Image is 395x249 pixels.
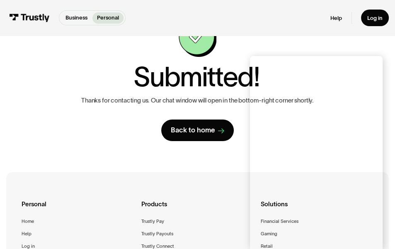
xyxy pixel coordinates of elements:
[330,15,342,22] a: Help
[367,15,383,22] div: Log in
[92,12,124,24] a: Personal
[22,230,32,238] a: Help
[22,199,134,217] div: Personal
[22,217,34,225] a: Home
[81,97,314,104] p: Thanks for contacting us. Our chat window will open in the bottom-right corner shortly.
[141,199,254,217] div: Products
[97,14,119,22] p: Personal
[161,120,233,141] a: Back to home
[141,217,164,225] a: Trustly Pay
[9,14,49,22] img: Trustly Logo
[133,63,260,90] h1: Submitted!
[250,56,383,249] iframe: Chat Window
[61,12,92,24] a: Business
[361,10,389,26] a: Log in
[65,14,87,22] p: Business
[171,126,215,135] div: Back to home
[141,230,173,238] a: Trustly Payouts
